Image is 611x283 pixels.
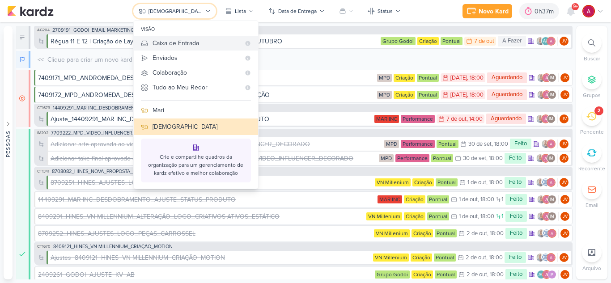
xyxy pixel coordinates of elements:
div: Responsável: Joney Viana [560,73,569,82]
div: [DEMOGRAPHIC_DATA] [153,122,251,131]
div: MPD [379,154,394,162]
div: Criação [394,74,415,82]
div: Criação [411,253,432,262]
div: Joney Viana [560,37,569,46]
p: JV [562,156,567,161]
p: IM [550,76,554,80]
div: Joney Viana [560,270,569,279]
div: Régua 11 E 12 | Criação de Layout_2709191_GODOI_EMAIL MARKETING_OUTUBRO [51,37,282,46]
div: Responsável: Joney Viana [560,114,569,123]
img: Iara Santos [537,229,546,238]
div: Grupo Godoi [375,270,410,279]
span: CT1670 [36,244,51,249]
img: Alessandra Gomes [542,73,551,82]
div: Adicionar take final aprovado ao vídeo_7709224_MPD_NEO ALPHAVILLE_VIDEO_INFLUENCER_DECORADO [51,154,353,163]
div: 0h37m [535,7,556,16]
div: A Fazer [498,36,526,46]
div: , 18:00 [486,180,503,186]
span: 7709222_MPD_VIDEO_INFLUENCER_DECORADO [51,131,161,135]
div: Criação [412,229,433,237]
p: Pendente [580,128,604,136]
div: Pontual [431,154,453,162]
div: Pontual [435,270,457,279]
div: 14409291_MAR INC_DESDOBRAMENTO_AJUSTE_STATUS_PRODUTO [38,195,376,204]
div: Joney Viana [560,139,569,148]
div: Grupo Godoi [381,37,416,45]
div: VN Millenium [375,178,411,186]
div: Colaboradores: Iara Santos, Alessandra Gomes, Isabella Machado Guimarães [536,154,558,163]
div: Colaboradores: Iara Santos, Alessandra Gomes, Isabella Machado Guimarães [537,90,559,99]
div: Régua 11 E 12 | Criação de Layout_2709191_GODOI_EMAIL MARKETING_OUTUBRO [51,37,379,46]
div: Pontual [417,74,439,82]
div: Aguardando [486,114,526,124]
div: Colaboradores: Iara Santos, Alessandra Gomes [541,139,558,148]
div: MPD [377,91,392,99]
img: Caroline Traven De Andrade [541,178,550,187]
span: CT1673 [36,106,51,110]
div: Performance [401,115,435,123]
div: Isabella Machado Guimarães [547,212,556,221]
div: Joney Viana [560,253,569,262]
img: Alessandra Gomes [547,229,556,238]
p: IM [550,215,554,219]
div: Pontual [427,212,449,220]
p: Email [586,201,598,209]
div: MAR INC [374,115,399,123]
img: Distribuição Time Estratégico [547,270,556,279]
img: Alessandra Gomes [542,270,551,279]
div: 2 de out [467,231,487,237]
div: Pontual [427,195,449,203]
div: Criação [412,270,433,279]
div: Colaboradores: Iara Santos, Alessandra Gomes, Isabella Machado Guimarães [537,195,559,204]
div: Joney Viana [560,229,569,238]
div: Ajustes_8409121_HINES_VN MILLENNIUM_CRIAÇÃO_MOTION [51,253,371,262]
p: IM [550,198,554,202]
button: Pessoas [4,26,13,279]
div: Caixa de Entrada [153,38,240,48]
div: Tudo ao Meu Redor [153,83,240,92]
img: Iara Santos [537,195,546,204]
div: 8709251_HINES_AJUSTES_LOGO_PEÇAS_ESTÁTICO [51,178,373,187]
p: JV [563,273,568,277]
div: Joney Viana [560,114,569,123]
div: Crie e compartilhe quadros da organização para um gerenciamento de kardz efetivo e melhor colabor... [146,153,246,179]
div: 30 de set [468,141,492,147]
div: Isabella Machado Guimarães [547,195,556,204]
div: Colaboradores: Aline Gimenez Graciano, Alessandra Gomes, Distribuição Time Estratégico [537,270,559,279]
div: Joney Viana [560,178,569,187]
p: JV [563,215,568,219]
div: , 18:00 [492,141,508,147]
span: 8409121_HINES_VN MILLENNIUM_CRIAÇÃO_MOTION [53,244,173,249]
div: 7 de out [446,116,467,122]
div: , 18:00 [478,214,494,220]
div: 30 de set [463,156,486,161]
div: Responsável: Joney Viana [560,154,569,163]
p: JV [563,232,568,236]
div: , 18:00 [486,156,503,161]
p: JV [562,117,567,122]
p: JV [562,39,567,44]
div: Colaboradores: Iara Santos, Aline Gimenez Graciano, Alessandra Gomes [536,37,558,46]
div: [DATE] [450,75,467,81]
div: Responsável: Joney Viana [560,253,569,262]
div: 2409261_GODOI_AJUSTE_KV_AB [38,270,373,279]
div: Joney Viana [560,154,569,163]
p: IM [549,117,553,122]
div: Ajuste_14409291_MAR INC_DESDOBRAMENTO_AJUSTE_STATUS_PRODUTO [51,114,373,124]
div: 8409291_HINES_VN MILLENNIUM_ALTERAÇÃO_LOGO_CRIATIVOS ATIVOS_ESTÁTICO [38,212,280,221]
div: Feito [505,252,526,263]
div: 1 de out [459,214,478,220]
div: Responsável: Joney Viana [560,229,569,238]
img: Alessandra Gomes [541,114,550,123]
button: Novo Kard [462,4,512,18]
div: Pontual [437,140,458,148]
img: Alessandra Gomes [541,154,550,163]
img: Alessandra Gomes [547,253,556,262]
p: Recorrente [578,165,605,173]
div: Responsável: Joney Viana [560,90,569,99]
div: , 18:00 [487,231,504,237]
div: A Fazer [16,26,30,49]
span: 2709191_GODOI_EMAIL MARKETING_OUTUBRO [52,28,160,33]
img: Iara Santos [537,212,546,221]
div: VN Millenium [366,212,402,220]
